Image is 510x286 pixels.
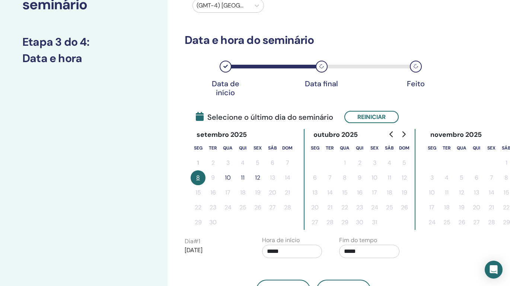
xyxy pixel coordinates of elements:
button: 19 [454,200,469,215]
button: 8 [337,170,352,185]
button: 12 [454,185,469,200]
button: 28 [280,200,295,215]
button: 18 [439,200,454,215]
button: 29 [337,215,352,230]
button: 13 [307,185,322,200]
th: quarta-feira [337,141,352,155]
button: 17 [220,185,235,200]
button: 24 [367,200,382,215]
button: 10 [367,170,382,185]
button: 20 [307,200,322,215]
th: segunda-feira [191,141,205,155]
button: 5 [250,155,265,170]
button: 24 [220,200,235,215]
button: 2 [205,155,220,170]
th: sexta-feira [367,141,382,155]
button: 18 [382,185,397,200]
button: 30 [352,215,367,230]
button: 21 [280,185,295,200]
h3: Etapa 3 do 4 : [22,35,145,49]
th: sexta-feira [484,141,499,155]
button: 27 [265,200,280,215]
button: 9 [205,170,220,185]
button: 2 [352,155,367,170]
button: 6 [469,170,484,185]
button: 1 [191,155,205,170]
button: 13 [265,170,280,185]
button: 16 [205,185,220,200]
button: 3 [220,155,235,170]
div: Feito [397,79,434,88]
button: 30 [205,215,220,230]
button: 8 [191,170,205,185]
button: 16 [352,185,367,200]
button: 24 [424,215,439,230]
button: 6 [265,155,280,170]
button: 5 [454,170,469,185]
button: 15 [191,185,205,200]
div: Data de início [207,79,244,97]
button: 4 [235,155,250,170]
th: quarta-feira [220,141,235,155]
button: 23 [205,200,220,215]
div: Data final [303,79,340,88]
button: 27 [307,215,322,230]
button: 14 [280,170,295,185]
button: 22 [191,200,205,215]
button: Go to next month [398,127,409,142]
button: 12 [250,170,265,185]
span: Selecione o último dia do seminário [196,112,333,123]
button: 20 [469,200,484,215]
th: quinta-feira [469,141,484,155]
button: 6 [307,170,322,185]
div: Open Intercom Messenger [485,261,503,279]
button: 19 [250,185,265,200]
button: 21 [322,200,337,215]
button: 26 [397,200,412,215]
div: outubro 2025 [307,129,364,141]
th: domingo [280,141,295,155]
button: 3 [424,170,439,185]
th: terça-feira [439,141,454,155]
th: terça-feira [205,141,220,155]
th: sábado [382,141,397,155]
button: 10 [424,185,439,200]
button: Reiniciar [344,111,399,123]
button: 7 [322,170,337,185]
th: terça-feira [322,141,337,155]
th: segunda-feira [307,141,322,155]
button: 7 [484,170,499,185]
button: 19 [397,185,412,200]
th: quarta-feira [454,141,469,155]
th: segunda-feira [424,141,439,155]
button: 11 [235,170,250,185]
button: 11 [382,170,397,185]
button: 25 [382,200,397,215]
button: 4 [439,170,454,185]
label: Hora de início [262,236,300,245]
button: 25 [235,200,250,215]
button: 13 [469,185,484,200]
button: 22 [337,200,352,215]
h3: Data e hora [22,52,145,65]
button: 26 [454,215,469,230]
button: 10 [220,170,235,185]
button: 17 [424,200,439,215]
label: Fim do tempo [339,236,377,245]
button: 4 [382,155,397,170]
button: 14 [322,185,337,200]
button: 27 [469,215,484,230]
div: setembro 2025 [191,129,253,141]
button: 9 [352,170,367,185]
button: 31 [367,215,382,230]
h3: Data e hora do seminário [185,33,442,47]
button: 29 [191,215,205,230]
button: 18 [235,185,250,200]
button: Go to previous month [386,127,398,142]
button: 26 [250,200,265,215]
button: 12 [397,170,412,185]
button: 3 [367,155,382,170]
button: 1 [337,155,352,170]
button: 17 [367,185,382,200]
label: Dia # 1 [185,237,200,246]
